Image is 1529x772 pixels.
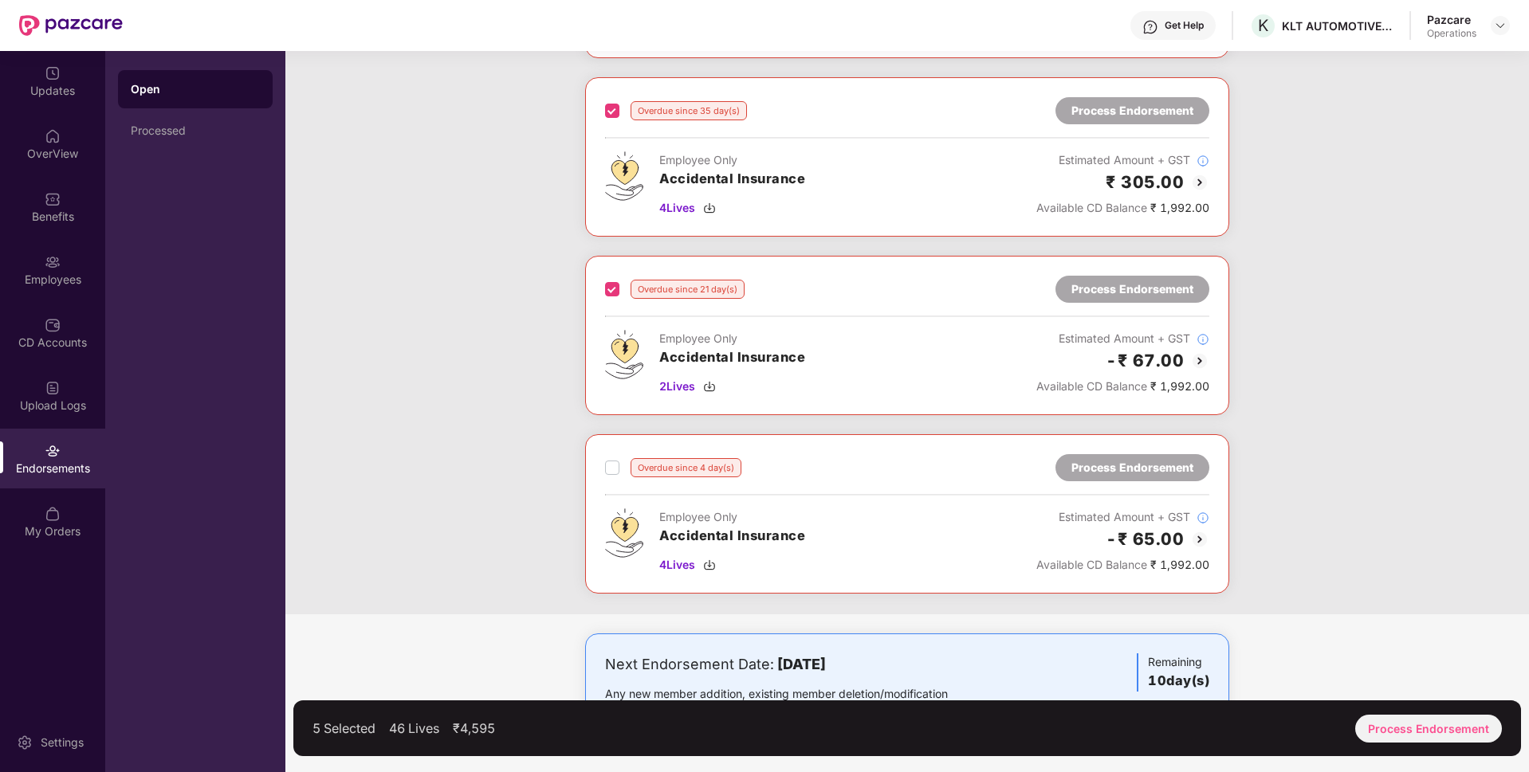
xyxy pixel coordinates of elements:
h3: Accidental Insurance [659,347,805,368]
div: 5 Selected [312,720,375,736]
img: svg+xml;base64,PHN2ZyBpZD0iQmFjay0yMHgyMCIgeG1sbnM9Imh0dHA6Ly93d3cudzMub3JnLzIwMDAvc3ZnIiB3aWR0aD... [1190,173,1209,192]
img: svg+xml;base64,PHN2ZyBpZD0iSW5mb18tXzMyeDMyIiBkYXRhLW5hbWU9IkluZm8gLSAzMngzMiIgeG1sbnM9Imh0dHA6Ly... [1197,155,1209,167]
h2: ₹ 305.00 [1106,169,1184,195]
span: Available CD Balance [1036,201,1147,214]
span: 2 Lives [659,378,695,395]
h3: Accidental Insurance [659,169,805,190]
div: Get Help [1165,19,1204,32]
img: svg+xml;base64,PHN2ZyBpZD0iSW5mb18tXzMyeDMyIiBkYXRhLW5hbWU9IkluZm8gLSAzMngzMiIgeG1sbnM9Imh0dHA6Ly... [1197,333,1209,346]
div: Estimated Amount + GST [1036,330,1209,347]
span: 4 Lives [659,556,695,574]
img: svg+xml;base64,PHN2ZyBpZD0iRW5kb3JzZW1lbnRzIiB4bWxucz0iaHR0cDovL3d3dy53My5vcmcvMjAwMC9zdmciIHdpZH... [45,443,61,459]
img: svg+xml;base64,PHN2ZyBpZD0iTXlfT3JkZXJzIiBkYXRhLW5hbWU9Ik15IE9yZGVycyIgeG1sbnM9Imh0dHA6Ly93d3cudz... [45,506,61,522]
img: svg+xml;base64,PHN2ZyB4bWxucz0iaHR0cDovL3d3dy53My5vcmcvMjAwMC9zdmciIHdpZHRoPSI0OS4zMjEiIGhlaWdodD... [605,508,643,558]
div: Estimated Amount + GST [1036,508,1209,526]
div: ₹ 1,992.00 [1036,556,1209,574]
div: Overdue since 21 day(s) [631,280,745,299]
div: ₹4,595 [453,720,495,736]
div: Estimated Amount + GST [1036,151,1209,169]
b: [DATE] [777,656,826,672]
div: Overdue since 4 day(s) [631,458,741,477]
span: K [1258,16,1268,35]
img: svg+xml;base64,PHN2ZyB4bWxucz0iaHR0cDovL3d3dy53My5vcmcvMjAwMC9zdmciIHdpZHRoPSI0OS4zMjEiIGhlaWdodD... [605,151,643,201]
span: Available CD Balance [1036,379,1147,393]
div: Employee Only [659,151,805,169]
img: svg+xml;base64,PHN2ZyBpZD0iQ0RfQWNjb3VudHMiIGRhdGEtbmFtZT0iQ0QgQWNjb3VudHMiIHhtbG5zPSJodHRwOi8vd3... [45,317,61,333]
div: 46 Lives [389,720,439,736]
img: svg+xml;base64,PHN2ZyBpZD0iVXBkYXRlZCIgeG1sbnM9Imh0dHA6Ly93d3cudzMub3JnLzIwMDAvc3ZnIiB3aWR0aD0iMj... [45,65,61,81]
img: svg+xml;base64,PHN2ZyBpZD0iSW5mb18tXzMyeDMyIiBkYXRhLW5hbWU9IkluZm8gLSAzMngzMiIgeG1sbnM9Imh0dHA6Ly... [1197,511,1209,524]
h2: -₹ 65.00 [1106,526,1184,552]
img: svg+xml;base64,PHN2ZyBpZD0iRG93bmxvYWQtMzJ4MzIiIHhtbG5zPSJodHRwOi8vd3d3LnczLm9yZy8yMDAwL3N2ZyIgd2... [703,380,716,393]
div: KLT AUTOMOTIVE AND TUBULAR PRODUCTS LTD [1282,18,1393,33]
div: ₹ 1,992.00 [1036,199,1209,217]
div: Employee Only [659,330,805,347]
img: svg+xml;base64,PHN2ZyBpZD0iSGVscC0zMngzMiIgeG1sbnM9Imh0dHA6Ly93d3cudzMub3JnLzIwMDAvc3ZnIiB3aWR0aD... [1142,19,1158,35]
img: svg+xml;base64,PHN2ZyBpZD0iRHJvcGRvd24tMzJ4MzIiIHhtbG5zPSJodHRwOi8vd3d3LnczLm9yZy8yMDAwL3N2ZyIgd2... [1494,19,1507,32]
div: Settings [36,735,88,750]
img: svg+xml;base64,PHN2ZyBpZD0iVXBsb2FkX0xvZ3MiIGRhdGEtbmFtZT0iVXBsb2FkIExvZ3MiIHhtbG5zPSJodHRwOi8vd3... [45,380,61,396]
div: Employee Only [659,508,805,526]
div: Processed [131,124,260,137]
h3: 10 day(s) [1148,671,1209,692]
span: 4 Lives [659,199,695,217]
h2: -₹ 67.00 [1106,347,1184,374]
img: New Pazcare Logo [19,15,123,36]
div: Open [131,81,260,97]
img: svg+xml;base64,PHN2ZyBpZD0iSG9tZSIgeG1sbnM9Imh0dHA6Ly93d3cudzMub3JnLzIwMDAvc3ZnIiB3aWR0aD0iMjAiIG... [45,128,61,144]
img: svg+xml;base64,PHN2ZyBpZD0iRW1wbG95ZWVzIiB4bWxucz0iaHR0cDovL3d3dy53My5vcmcvMjAwMC9zdmciIHdpZHRoPS... [45,254,61,270]
div: Process Endorsement [1355,715,1502,743]
div: Operations [1427,27,1476,40]
div: Process Endorsement [1071,280,1193,298]
img: svg+xml;base64,PHN2ZyBpZD0iU2V0dGluZy0yMHgyMCIgeG1sbnM9Imh0dHA6Ly93d3cudzMub3JnLzIwMDAvc3ZnIiB3aW... [17,735,33,750]
div: Remaining [1137,653,1209,692]
div: Any new member addition, existing member deletion/modification before [DATE] will consider for th... [605,685,998,720]
img: svg+xml;base64,PHN2ZyBpZD0iQmVuZWZpdHMiIHhtbG5zPSJodHRwOi8vd3d3LnczLm9yZy8yMDAwL3N2ZyIgd2lkdGg9Ij... [45,191,61,207]
div: Overdue since 35 day(s) [631,101,747,120]
div: Process Endorsement [1071,102,1193,120]
img: svg+xml;base64,PHN2ZyB4bWxucz0iaHR0cDovL3d3dy53My5vcmcvMjAwMC9zdmciIHdpZHRoPSI0OS4zMjEiIGhlaWdodD... [605,330,643,379]
div: Process Endorsement [1071,459,1193,476]
img: svg+xml;base64,PHN2ZyBpZD0iQmFjay0yMHgyMCIgeG1sbnM9Imh0dHA6Ly93d3cudzMub3JnLzIwMDAvc3ZnIiB3aWR0aD... [1190,530,1209,549]
img: svg+xml;base64,PHN2ZyBpZD0iRG93bmxvYWQtMzJ4MzIiIHhtbG5zPSJodHRwOi8vd3d3LnczLm9yZy8yMDAwL3N2ZyIgd2... [703,202,716,214]
img: svg+xml;base64,PHN2ZyBpZD0iRG93bmxvYWQtMzJ4MzIiIHhtbG5zPSJodHRwOi8vd3d3LnczLm9yZy8yMDAwL3N2ZyIgd2... [703,558,716,571]
h3: Accidental Insurance [659,526,805,547]
div: Next Endorsement Date: [605,653,998,676]
img: svg+xml;base64,PHN2ZyBpZD0iQmFjay0yMHgyMCIgeG1sbnM9Imh0dHA6Ly93d3cudzMub3JnLzIwMDAvc3ZnIiB3aWR0aD... [1190,351,1209,370]
span: Available CD Balance [1036,558,1147,571]
div: ₹ 1,992.00 [1036,378,1209,395]
div: Pazcare [1427,12,1476,27]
